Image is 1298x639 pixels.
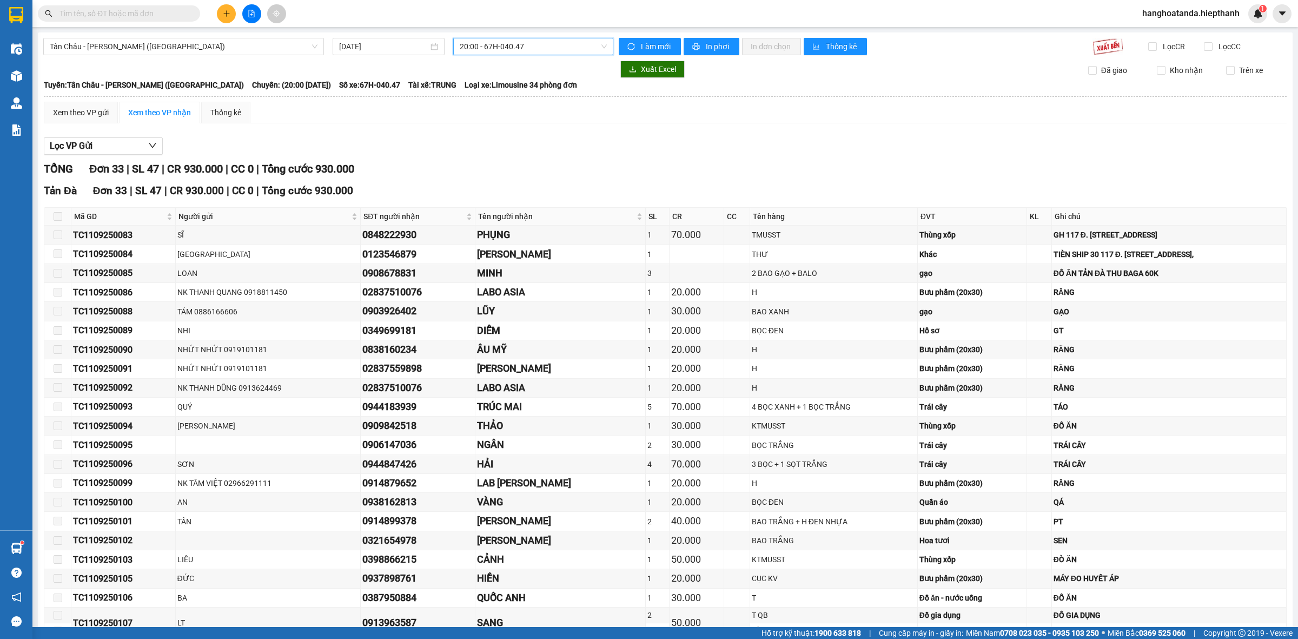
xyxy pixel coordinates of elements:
div: TC1109250085 [73,266,174,280]
div: [PERSON_NAME] [477,513,644,529]
span: | [127,162,129,175]
span: Tổng cước 930.000 [262,162,354,175]
span: search [45,10,52,17]
div: TC1109250099 [73,476,174,490]
div: H [752,363,916,374]
div: AN [177,496,359,508]
div: TÁO [1054,401,1284,413]
td: 0903926402 [361,302,475,321]
div: Bưu phẩm (20x30) [919,382,1025,394]
div: 20.000 [671,495,722,510]
div: GT [1054,325,1284,337]
div: TC1109250101 [73,515,174,528]
td: TC1109250089 [71,321,176,340]
div: BAO TRẮNG [752,535,916,546]
div: DIỄM [477,323,644,338]
div: Bưu phẩm (20x30) [919,286,1025,298]
span: | [256,162,259,175]
div: LABO ASIA [477,380,644,396]
div: KTMUSST [752,554,916,565]
div: SƠN [177,458,359,470]
div: 30.000 [671,437,722,452]
div: RĂNG [1054,363,1284,374]
div: H [752,344,916,355]
div: PT [1054,516,1284,528]
div: [PERSON_NAME] [477,247,644,262]
div: ĐỒ ĂN TẢN ĐÀ THU BAGA 60K [1054,267,1284,279]
span: Mã GD [74,210,164,222]
td: TC1109250096 [71,455,176,474]
span: CR 930.000 [170,185,224,197]
div: 4 BỌC XANH + 1 BỌC TRẮNG [752,401,916,413]
div: Trái cây [919,458,1025,470]
div: Thùng xốp [919,420,1025,432]
input: Tìm tên, số ĐT hoặc mã đơn [59,8,187,19]
span: bar-chart [812,43,822,51]
div: 70.000 [671,457,722,472]
div: GH 117 Đ. [STREET_ADDRESS] [1054,229,1284,241]
td: TC1109250086 [71,283,176,302]
span: Lọc VP Gửi [50,139,92,153]
div: H [752,286,916,298]
td: 0909842518 [361,417,475,436]
td: TC1109250105 [71,569,176,588]
span: hanghoatanda.hiepthanh [1134,6,1248,20]
div: 1 [647,496,667,508]
span: 20:00 - 67H-040.47 [460,38,607,55]
div: RĂNG [1054,382,1284,394]
td: 02837510076 [361,379,475,398]
div: 0944183939 [362,399,473,414]
td: NGÂN [475,436,646,454]
td: TC1109250101 [71,512,176,531]
td: THẢO [475,417,646,436]
div: 50.000 [671,552,722,567]
div: QUÝ [177,401,359,413]
span: | [164,185,167,197]
div: 0349699181 [362,323,473,338]
div: 1 [647,248,667,260]
div: 1 [647,420,667,432]
img: warehouse-icon [11,543,22,554]
th: Ghi chú [1052,208,1287,226]
div: NHỨT NHỨT 0919101181 [177,363,359,374]
div: Hồ sơ [919,325,1025,337]
div: 0914899378 [362,513,473,529]
td: 0937898761 [361,569,475,588]
td: 0938162813 [361,493,475,512]
td: NAM TẤN [475,531,646,550]
span: Loại xe: Limousine 34 phòng đơn [465,79,577,91]
div: TC1109250091 [73,362,174,376]
div: TC1109250083 [73,228,174,242]
input: 11/09/2025 [339,41,428,52]
span: CR 930.000 [167,162,223,175]
div: BAO TRẮNG + H ĐEN NHỰA [752,516,916,528]
div: THƯ [752,248,916,260]
td: 0838160234 [361,340,475,359]
span: Đơn 33 [89,162,124,175]
span: TỔNG [44,162,73,175]
td: 0908678831 [361,264,475,283]
div: TC1109250096 [73,457,174,471]
div: Thùng xốp [919,229,1025,241]
td: ÂU MỸ [475,340,646,359]
div: TIÈN SHIP 30 117 Đ. [STREET_ADDRESS], [1054,248,1284,260]
div: TRÁI CÂY [1054,458,1284,470]
span: In phơi [706,41,731,52]
div: HẢI [477,457,644,472]
span: | [162,162,164,175]
td: TC1109250100 [71,493,176,512]
td: TC1109250091 [71,359,176,378]
td: MINH [475,264,646,283]
span: sync [627,43,637,51]
div: RĂNG [1054,286,1284,298]
div: BAO XANH [752,306,916,318]
span: CC 0 [232,185,254,197]
div: 1 [647,554,667,565]
td: LŨY [475,302,646,321]
img: warehouse-icon [11,43,22,55]
div: RĂNG [1054,477,1284,489]
div: TC1109250090 [73,343,174,357]
div: 1 [647,306,667,318]
span: Lọc CR [1158,41,1187,52]
span: Tổng cước 930.000 [262,185,353,197]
